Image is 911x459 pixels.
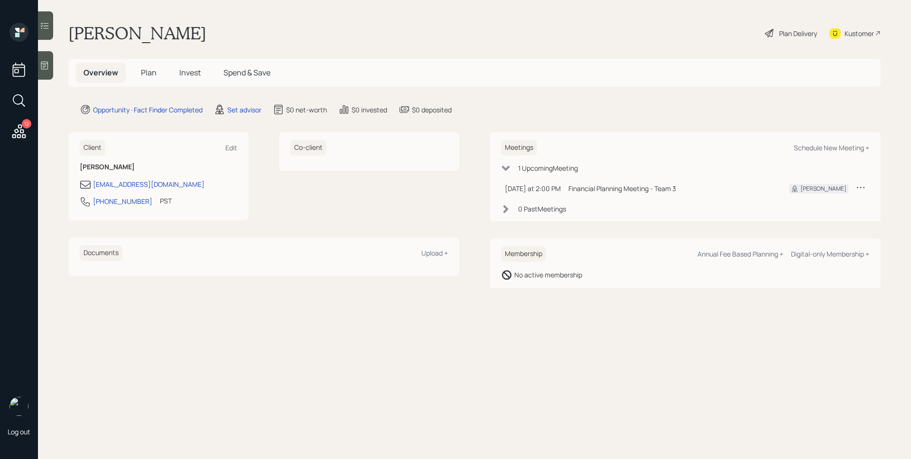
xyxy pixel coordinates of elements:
div: $0 net-worth [286,105,327,115]
div: PST [160,196,172,206]
div: Annual Fee Based Planning + [697,249,783,258]
div: Schedule New Meeting + [794,143,869,152]
div: Upload + [421,248,448,257]
div: Digital-only Membership + [791,249,869,258]
span: Overview [84,67,118,78]
h1: [PERSON_NAME] [68,23,206,44]
div: [EMAIL_ADDRESS][DOMAIN_NAME] [93,179,205,189]
h6: Documents [80,245,122,261]
h6: Meetings [501,140,537,156]
h6: Co-client [290,140,326,156]
h6: Client [80,140,105,156]
div: Edit [225,143,237,152]
div: $0 invested [352,105,387,115]
div: Set advisor [227,105,261,115]
div: Financial Planning Meeting - Team 3 [568,184,774,193]
span: Spend & Save [223,67,270,78]
span: Plan [141,67,157,78]
div: Kustomer [845,28,874,38]
img: james-distasi-headshot.png [9,397,28,416]
div: 0 Past Meeting s [518,204,566,214]
h6: Membership [501,246,546,262]
div: Plan Delivery [779,28,817,38]
div: Opportunity · Fact Finder Completed [93,105,203,115]
div: [PERSON_NAME] [800,184,846,193]
div: [PHONE_NUMBER] [93,196,152,206]
span: Invest [179,67,201,78]
div: [DATE] at 2:00 PM [505,184,561,193]
h6: [PERSON_NAME] [80,163,237,171]
div: Log out [8,427,30,436]
div: 1 Upcoming Meeting [518,163,578,173]
div: $0 deposited [412,105,452,115]
div: No active membership [514,270,582,280]
div: 12 [22,119,31,129]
